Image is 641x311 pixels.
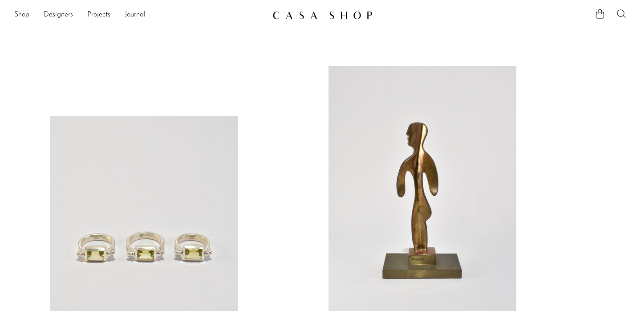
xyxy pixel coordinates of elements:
a: Journal [125,9,146,21]
a: Shop [14,9,29,21]
ul: NEW HEADER MENU [14,8,265,23]
nav: Desktop navigation [14,8,265,23]
a: Projects [87,9,110,21]
a: Designers [44,9,73,21]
